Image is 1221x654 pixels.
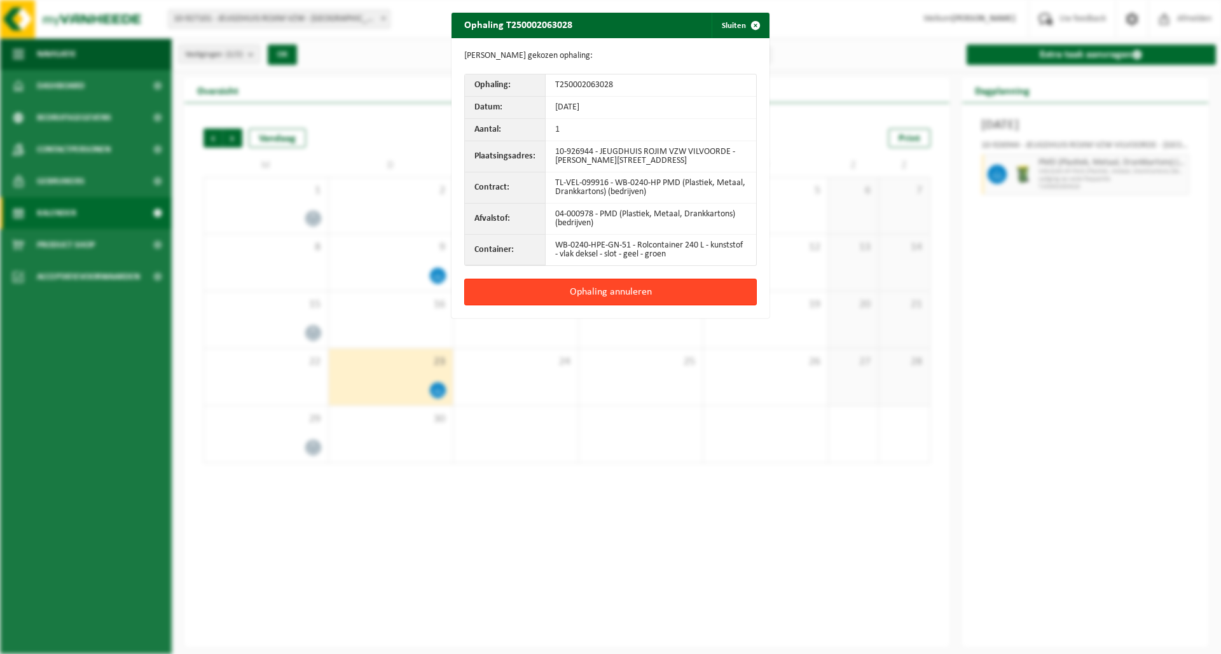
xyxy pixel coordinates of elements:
[546,74,756,97] td: T250002063028
[465,97,546,119] th: Datum:
[546,172,756,204] td: TL-VEL-099916 - WB-0240-HP PMD (Plastiek, Metaal, Drankkartons) (bedrijven)
[546,204,756,235] td: 04-000978 - PMD (Plastiek, Metaal, Drankkartons) (bedrijven)
[546,119,756,141] td: 1
[465,119,546,141] th: Aantal:
[465,74,546,97] th: Ophaling:
[546,235,756,265] td: WB-0240-HPE-GN-51 - Rolcontainer 240 L - kunststof - vlak deksel - slot - geel - groen
[546,97,756,119] td: [DATE]
[465,204,546,235] th: Afvalstof:
[712,13,768,38] button: Sluiten
[546,141,756,172] td: 10-926944 - JEUGDHUIS ROJIM VZW VILVOORDE - [PERSON_NAME][STREET_ADDRESS]
[464,51,757,61] p: [PERSON_NAME] gekozen ophaling:
[465,172,546,204] th: Contract:
[465,235,546,265] th: Container:
[452,13,585,37] h2: Ophaling T250002063028
[464,279,757,305] button: Ophaling annuleren
[465,141,546,172] th: Plaatsingsadres:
